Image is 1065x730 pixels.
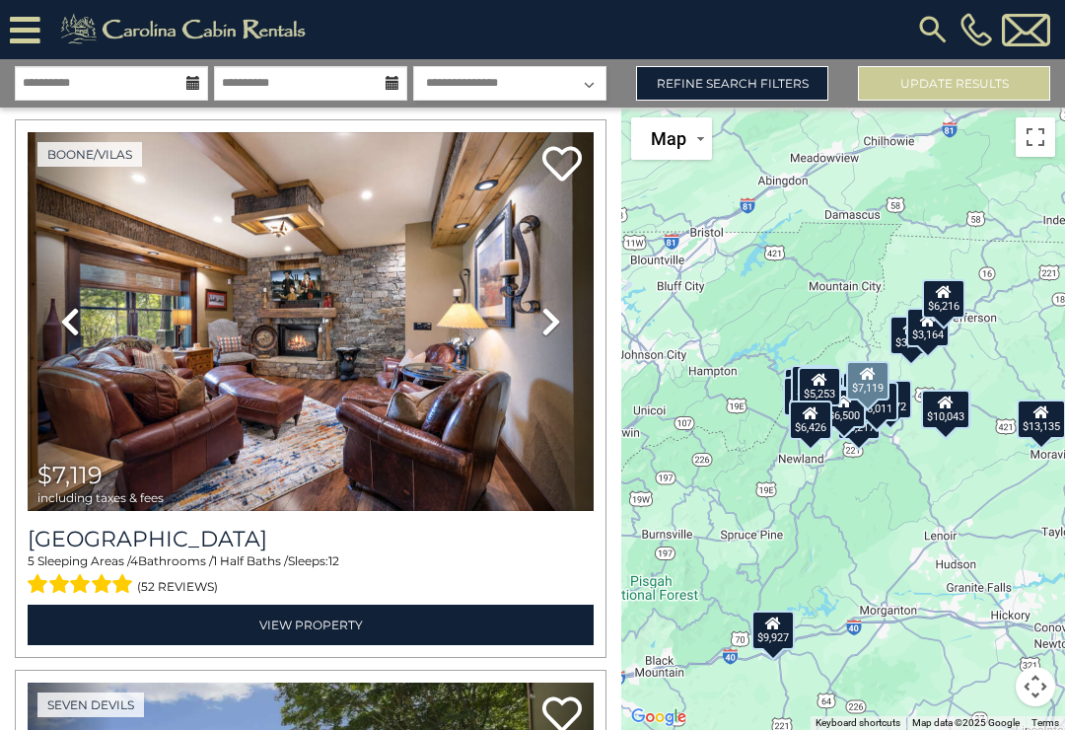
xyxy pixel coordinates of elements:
[816,716,900,730] button: Keyboard shortcuts
[846,361,889,401] div: $7,119
[837,400,881,439] div: $6,217
[858,66,1050,101] button: Update Results
[783,376,826,415] div: $5,338
[751,610,795,649] div: $9,927
[626,704,691,730] img: Google
[28,132,594,512] img: thumbnail_163281253.jpeg
[137,574,218,600] span: (52 reviews)
[50,10,322,49] img: Khaki-logo.png
[636,66,828,101] a: Refine Search Filters
[130,553,138,568] span: 4
[956,13,997,46] a: [PHONE_NUMBER]
[626,704,691,730] a: Open this area in Google Maps (opens a new window)
[651,128,686,149] span: Map
[28,552,594,600] div: Sleeping Areas / Bathrooms / Sleeps:
[631,117,712,160] button: Change map style
[1016,117,1055,157] button: Toggle fullscreen view
[915,12,951,47] img: search-regular.svg
[921,390,970,429] div: $10,043
[28,526,594,552] h3: Diamond Creek Lodge
[791,364,834,403] div: $8,241
[1031,717,1059,728] a: Terms
[37,491,164,504] span: including taxes & fees
[855,382,898,421] div: $6,011
[889,316,933,355] div: $3,899
[28,526,594,552] a: [GEOGRAPHIC_DATA]
[28,605,594,645] a: View Property
[328,553,339,568] span: 12
[37,461,103,489] span: $7,119
[922,278,965,318] div: $6,216
[869,379,912,418] div: $7,872
[789,401,832,440] div: $6,426
[906,307,950,346] div: $3,164
[542,144,582,186] a: Add to favorites
[912,717,1020,728] span: Map data ©2025 Google
[28,553,35,568] span: 5
[37,693,144,717] a: Seven Devils
[1016,667,1055,706] button: Map camera controls
[213,553,288,568] span: 1 Half Baths /
[798,367,841,406] div: $5,253
[37,142,142,167] a: Boone/Vilas
[822,388,866,427] div: $6,500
